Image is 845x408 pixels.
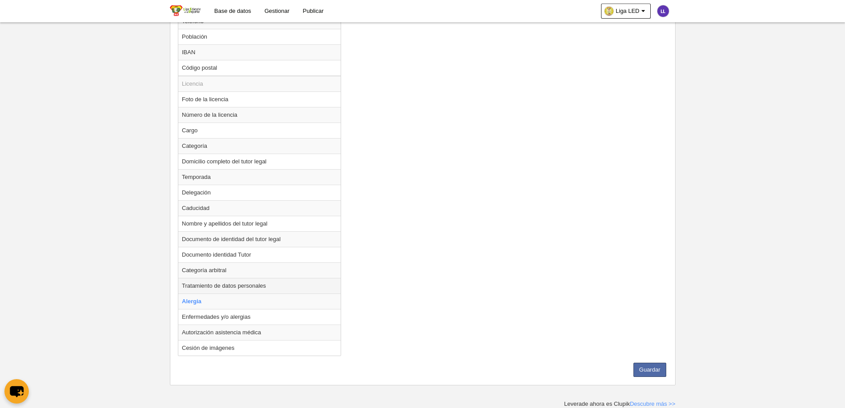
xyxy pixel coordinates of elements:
td: Cesión de imágenes [178,340,341,356]
td: Documento identidad Tutor [178,247,341,262]
td: Domicilio completo del tutor legal [178,154,341,169]
td: Caducidad [178,200,341,216]
td: Documento de identidad del tutor legal [178,231,341,247]
img: Oa3ElrZntIAI.30x30.jpg [605,7,613,16]
td: Foto de la licencia [178,91,341,107]
td: Nombre y apellidos del tutor legal [178,216,341,231]
a: Liga LED [601,4,650,19]
button: Guardar [633,363,666,377]
td: Categoría arbitral [178,262,341,278]
a: Descubre más >> [630,400,676,407]
img: c2l6ZT0zMHgzMCZmcz05JnRleHQ9TEwmYmc9NWUzNWIx.png [657,5,669,17]
td: Código postal [178,60,341,76]
td: Licencia [178,76,341,92]
td: Tratamiento de datos personales [178,278,341,293]
td: Cargo [178,123,341,138]
span: Liga LED [616,7,639,16]
td: Población [178,29,341,44]
button: chat-button [4,379,29,404]
td: Alergia [178,293,341,309]
td: IBAN [178,44,341,60]
div: Leverade ahora es Clupik [564,400,676,408]
td: Enfermedades y/o alergias [178,309,341,325]
td: Autorización asistencia médica [178,325,341,340]
img: Liga LED [170,5,200,16]
td: Categoría [178,138,341,154]
td: Número de la licencia [178,107,341,123]
td: Temporada [178,169,341,185]
td: Delegación [178,185,341,200]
